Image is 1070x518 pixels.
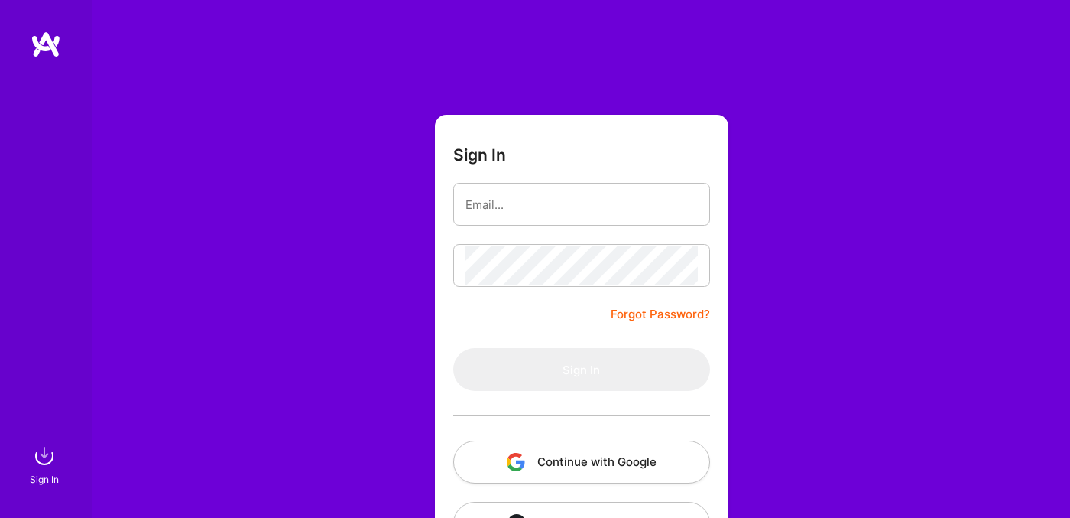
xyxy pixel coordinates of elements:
input: Email... [465,185,698,224]
a: Forgot Password? [611,305,710,324]
a: sign inSign In [32,441,60,487]
button: Sign In [453,348,710,391]
h3: Sign In [453,145,506,165]
img: icon [507,453,525,471]
img: logo [31,31,61,58]
img: sign in [29,441,60,471]
div: Sign In [30,471,59,487]
button: Continue with Google [453,441,710,484]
